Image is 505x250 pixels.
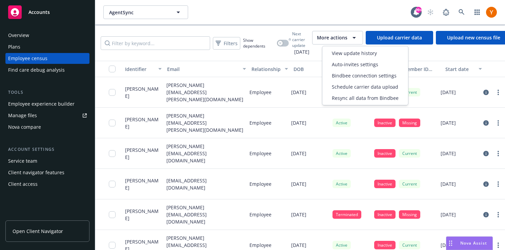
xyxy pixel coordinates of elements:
[166,112,244,133] p: [PERSON_NAME][EMAIL_ADDRESS][PERSON_NAME][DOMAIN_NAME]
[374,149,396,158] div: Inactive
[416,7,422,13] div: 99+
[5,167,89,178] a: Client navigator features
[399,180,420,188] div: Current
[470,5,484,19] a: Switch app
[5,156,89,166] a: Service team
[455,5,468,19] a: Search
[166,204,244,225] p: [PERSON_NAME][EMAIL_ADDRESS][DOMAIN_NAME]
[213,37,240,50] button: Filters
[289,48,309,55] span: [DATE]
[291,119,306,126] p: [DATE]
[109,66,116,72] input: Select all
[243,37,274,49] span: Show dependents
[441,119,456,126] p: [DATE]
[249,150,271,157] p: Employee
[332,210,361,219] div: Terminated
[249,242,271,249] p: Employee
[5,41,89,52] a: Plans
[224,40,238,47] span: Filters
[332,241,351,249] div: Active
[109,242,116,249] input: Toggle Row Selected
[109,211,116,218] input: Toggle Row Selected
[167,66,239,73] div: Email
[374,119,396,127] div: Inactive
[441,89,456,96] p: [DATE]
[445,66,474,73] div: Start date
[5,179,89,190] a: Client access
[109,150,116,157] input: Toggle Row Selected
[122,61,164,77] button: Identifier
[103,5,188,19] button: AgentSync
[251,66,281,73] div: Relationship
[441,242,456,249] p: [DATE]
[399,119,420,127] div: Missing
[439,5,453,19] a: Report a Bug
[332,180,351,188] div: Active
[8,156,37,166] div: Service team
[214,38,239,48] span: Filters
[8,122,41,132] div: Nova compare
[443,61,485,77] button: Start date
[317,34,347,41] span: More actions
[8,30,29,41] div: Overview
[332,61,378,68] span: Auto-invites settings
[332,94,399,102] span: Resync all data from Bindbee
[332,83,398,90] span: Schedule carrier data upload
[5,99,89,109] a: Employee experience builder
[332,72,397,79] span: Bindbee connection settings
[374,210,396,219] div: Inactive
[166,143,244,164] p: [PERSON_NAME][EMAIL_ADDRESS][DOMAIN_NAME]
[5,3,89,22] a: Accounts
[312,31,363,44] button: More actions
[291,180,306,187] p: [DATE]
[446,237,455,250] div: Drag to move
[291,242,306,249] p: [DATE]
[332,119,351,127] div: Active
[5,30,89,41] a: Overview
[8,41,20,52] div: Plans
[291,61,333,77] button: DOB
[291,89,306,96] p: [DATE]
[125,146,161,161] span: [PERSON_NAME]
[249,89,271,96] p: Employee
[8,53,47,64] div: Employee census
[399,210,420,219] div: Missing
[166,177,244,191] p: [EMAIL_ADDRESS][DOMAIN_NAME]
[291,211,306,218] p: [DATE]
[8,167,64,178] div: Client navigator features
[482,211,490,219] a: circleInformation
[366,31,433,44] a: Upload carrier data
[399,88,420,96] div: Current
[332,50,377,57] span: View update history
[5,146,89,153] div: Account settings
[322,46,408,105] div: More actions
[5,89,89,96] div: Tools
[166,82,244,103] p: [PERSON_NAME][EMAIL_ADDRESS][PERSON_NAME][DOMAIN_NAME]
[482,149,490,158] a: circleInformation
[249,119,271,126] p: Employee
[101,36,210,50] input: Filter by keyword...
[5,65,89,75] a: Find care debug analysis
[494,241,502,249] a: more
[332,149,351,158] div: Active
[125,208,161,222] span: [PERSON_NAME]
[249,180,271,187] p: Employee
[446,236,493,250] button: Nova Assist
[8,110,37,121] div: Manage files
[249,211,271,218] p: Employee
[5,122,89,132] a: Nova compare
[125,116,161,130] span: [PERSON_NAME]
[374,241,396,249] div: Inactive
[374,180,396,188] div: Inactive
[424,5,437,19] a: Start snowing
[125,177,161,191] span: [PERSON_NAME]
[109,9,168,16] span: AgentSync
[8,99,75,109] div: Employee experience builder
[441,211,456,218] p: [DATE]
[125,66,154,73] div: Identifier
[294,66,323,73] div: DOB
[494,119,502,127] a: more
[482,180,490,188] a: circleInformation
[8,65,65,75] div: Find care debug analysis
[400,61,442,77] button: Member ID status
